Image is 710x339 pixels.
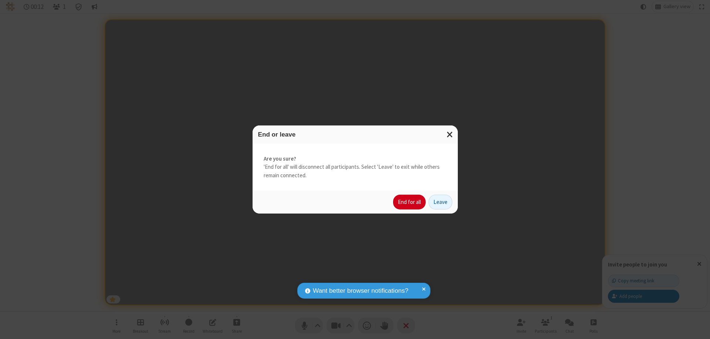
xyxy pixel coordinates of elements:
div: 'End for all' will disconnect all participants. Select 'Leave' to exit while others remain connec... [253,144,458,191]
h3: End or leave [258,131,452,138]
span: Want better browser notifications? [313,286,408,296]
button: Close modal [442,125,458,144]
strong: Are you sure? [264,155,447,163]
button: Leave [429,195,452,209]
button: End for all [393,195,426,209]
